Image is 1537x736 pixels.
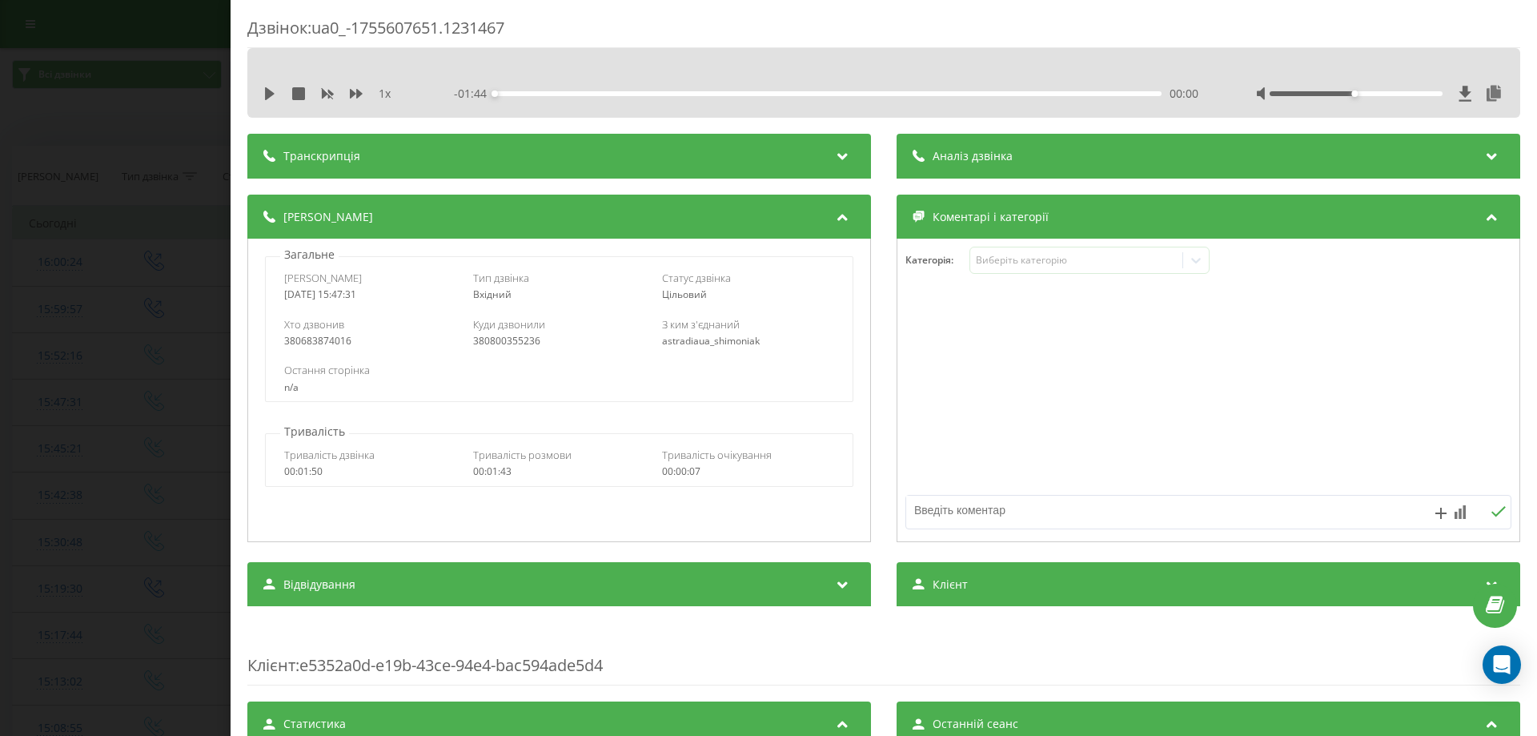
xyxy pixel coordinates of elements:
h4: Категорія : [905,255,969,266]
span: Тривалість дзвінка [284,448,375,462]
div: Open Intercom Messenger [1483,646,1521,684]
div: 00:00:07 [662,466,834,477]
span: [PERSON_NAME] [283,209,373,225]
div: Accessibility label [1352,90,1358,97]
span: Тривалість розмови [473,448,572,462]
div: 00:01:50 [284,466,456,477]
span: Клієнт [247,654,295,676]
span: Цільовий [662,288,707,301]
div: 00:01:43 [473,466,645,477]
span: - 01:44 [454,86,495,102]
span: Вхідний [473,288,512,301]
div: : e5352a0d-e19b-43ce-94e4-bac594ade5d4 [247,622,1520,686]
div: Accessibility label [492,90,498,97]
span: Статистика [283,716,346,732]
p: Тривалість [280,424,349,440]
span: Аналіз дзвінка [933,148,1013,164]
span: Транскрипція [283,148,360,164]
span: Хто дзвонив [284,317,344,332]
p: Загальне [280,247,339,263]
div: Виберіть категорію [976,254,1176,267]
div: [DATE] 15:47:31 [284,289,456,300]
span: 1 x [379,86,391,102]
span: Останній сеанс [933,716,1018,732]
span: Коментарі і категорії [933,209,1049,225]
span: Куди дзвонили [473,317,545,332]
span: Статус дзвінка [662,271,731,285]
div: 380683874016 [284,336,456,347]
span: Тривалість очікування [662,448,772,462]
span: Клієнт [933,577,968,593]
div: n/a [284,382,833,393]
span: [PERSON_NAME] [284,271,362,285]
span: Остання сторінка [284,363,370,377]
div: astradiaua_shimoniak [662,336,834,347]
span: 00:00 [1170,86,1198,102]
span: З ким з'єднаний [662,317,740,332]
div: 380800355236 [473,336,645,347]
span: Тип дзвінка [473,271,529,285]
div: Дзвінок : ua0_-1755607651.1231467 [247,17,1520,48]
span: Відвідування [283,577,355,593]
